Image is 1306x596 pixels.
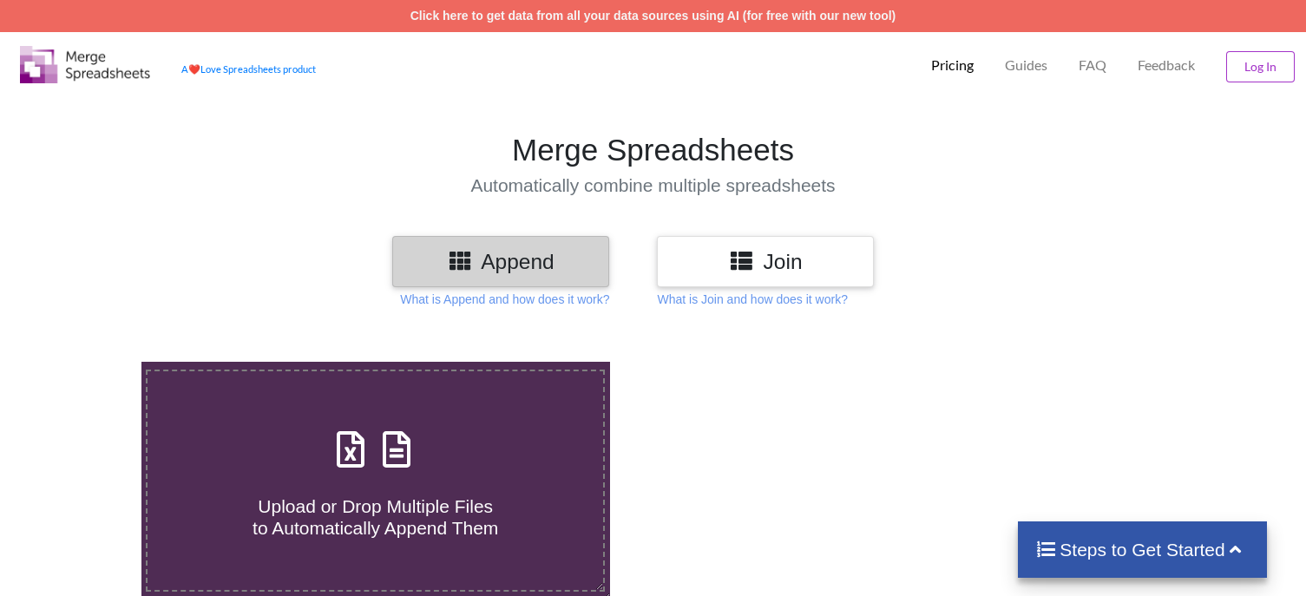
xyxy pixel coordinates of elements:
span: Upload or Drop Multiple Files to Automatically Append Them [253,496,498,538]
h4: Steps to Get Started [1035,539,1250,560]
h3: Join [670,249,861,274]
a: AheartLove Spreadsheets product [181,63,316,75]
p: FAQ [1079,56,1106,75]
p: What is Append and how does it work? [400,291,609,308]
img: Logo.png [20,46,150,83]
p: Guides [1005,56,1047,75]
h3: Append [405,249,596,274]
button: Log In [1226,51,1295,82]
p: Pricing [931,56,974,75]
span: heart [188,63,200,75]
span: Feedback [1138,58,1195,72]
p: What is Join and how does it work? [657,291,847,308]
a: Click here to get data from all your data sources using AI (for free with our new tool) [410,9,896,23]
